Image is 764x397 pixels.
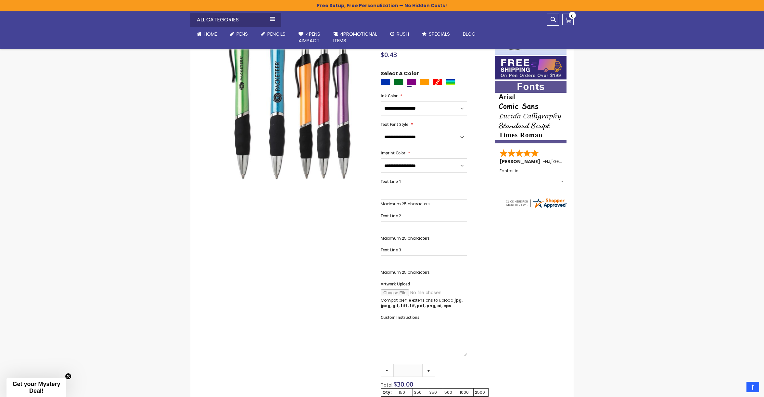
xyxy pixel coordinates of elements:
img: font-personalization-examples [495,81,567,143]
img: 4pens.com widget logo [505,197,567,209]
p: Maximum 25 characters [381,270,467,275]
a: 4PROMOTIONALITEMS [327,27,384,48]
a: Home [190,27,223,41]
div: Green [394,79,403,85]
a: 4pens.com certificate URL [505,205,567,210]
div: 350 [429,390,441,395]
span: Text Line 1 [381,179,401,184]
img: Free shipping on orders over $199 [495,56,567,79]
a: 4Pens4impact [292,27,327,48]
a: Top [746,382,759,392]
span: Artwork Upload [381,281,410,287]
div: 250 [414,390,427,395]
a: Blog [456,27,482,41]
span: $0.43 [381,50,397,59]
span: Text Line 2 [381,213,401,219]
div: Blue [381,79,390,85]
span: Imprint Color [381,150,405,156]
strong: Qty: [382,390,392,395]
div: 150 [399,390,411,395]
span: Pens [236,30,248,37]
p: Maximum 25 characters [381,201,467,207]
a: + [422,364,435,377]
div: Orange [420,79,429,85]
span: Total: [381,382,393,388]
span: 30.00 [397,380,413,389]
span: [PERSON_NAME] [500,158,542,165]
a: Pens [223,27,254,41]
button: Close teaser [65,373,71,379]
span: Rush [397,30,409,37]
div: Assorted [446,79,455,85]
span: Get your Mystery Deal! [12,381,60,394]
div: All Categories [190,13,281,27]
p: Maximum 25 characters [381,236,467,241]
a: Pencils [254,27,292,41]
span: Blog [463,30,476,37]
span: $ [393,380,413,389]
span: Text Line 3 [381,247,401,253]
div: 500 [444,390,457,395]
span: Select A Color [381,70,419,79]
span: - , [542,158,599,165]
a: Rush [384,27,415,41]
strong: jpg, jpeg, gif, tiff, tif, pdf, png, ai, eps [381,297,463,308]
span: Ink Color [381,93,398,99]
span: Specials [429,30,450,37]
a: 0 [562,14,574,25]
div: Purple [407,79,416,85]
p: Compatible file extensions to upload: [381,298,467,308]
div: Get your Mystery Deal!Close teaser [6,378,66,397]
span: Text Font Style [381,122,408,127]
span: Pencils [267,30,286,37]
div: 2500 [475,390,487,395]
span: NJ [545,158,550,165]
span: Home [204,30,217,37]
span: 4Pens 4impact [299,30,320,44]
a: Specials [415,27,456,41]
div: 1000 [460,390,472,395]
span: 4PROMOTIONAL ITEMS [333,30,377,44]
a: - [381,364,394,377]
span: [GEOGRAPHIC_DATA] [551,158,599,165]
span: 0 [571,13,574,19]
img: Neptune Squiggle Grip Retractable Ballpoint Pen [203,16,372,185]
span: Custom Instructions [381,315,419,320]
div: Fantastic [500,169,563,183]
